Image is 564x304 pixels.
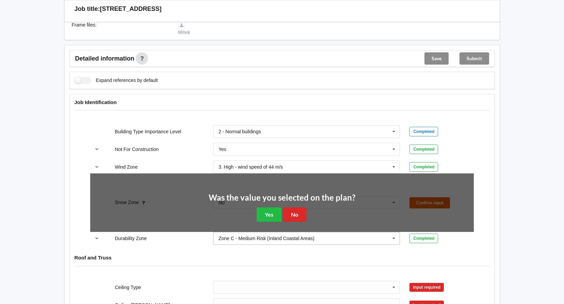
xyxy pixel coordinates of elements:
button: Yes [257,207,281,221]
div: 3. High - wind speed of 44 m/s [219,165,283,169]
h2: Was the value you selected on the plan? [209,192,355,203]
div: Zone C - Medium Risk (Inland Coastal Areas) [219,236,315,241]
h4: Roof and Truss [75,254,490,261]
div: Completed [409,145,438,154]
div: Completed [409,127,438,136]
button: No [283,207,306,221]
div: 2 - Normal buildings [219,129,261,134]
div: Yes [219,147,226,152]
a: Mitek [178,22,190,35]
div: Completed [409,162,438,172]
button: reference-toggle [90,232,103,244]
label: Not For Construction [115,147,159,152]
div: Input required [409,283,444,292]
button: reference-toggle [90,161,103,173]
span: Detailed information [75,55,134,62]
label: Ceiling Type [115,285,141,290]
label: Building Type Importance Level [115,129,181,134]
label: Durability Zone [115,236,147,241]
h3: Job title: [75,5,100,13]
div: Frame files : [67,21,174,36]
button: reference-toggle [90,143,103,155]
h4: Job Identification [75,99,490,105]
h3: [STREET_ADDRESS] [100,5,162,13]
div: Completed [409,234,438,243]
label: Expand references by default [75,77,158,84]
label: Wind Zone [115,164,138,170]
